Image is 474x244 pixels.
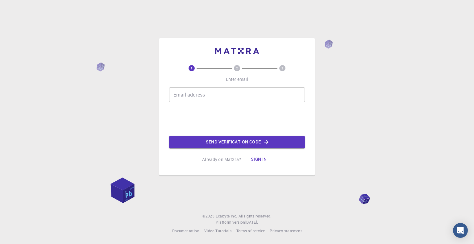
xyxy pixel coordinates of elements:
a: Privacy statement [270,228,302,234]
a: [DATE]. [245,219,258,225]
div: Open Intercom Messenger [453,223,468,238]
span: © 2025 [202,213,215,219]
a: Documentation [172,228,199,234]
a: Video Tutorials [204,228,231,234]
text: 1 [191,66,193,70]
span: All rights reserved. [239,213,272,219]
p: Already on Mat3ra? [202,156,241,163]
button: Sign in [246,153,272,166]
text: 2 [236,66,238,70]
span: Terms of service [236,228,265,233]
p: Enter email [226,76,248,82]
a: Terms of service [236,228,265,234]
a: Exabyte Inc. [216,213,237,219]
span: Exabyte Inc. [216,213,237,218]
iframe: reCAPTCHA [190,107,284,131]
span: Privacy statement [270,228,302,233]
button: Send verification code [169,136,305,148]
span: [DATE] . [245,220,258,225]
span: Video Tutorials [204,228,231,233]
text: 3 [281,66,283,70]
span: Platform version [216,219,245,225]
span: Documentation [172,228,199,233]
